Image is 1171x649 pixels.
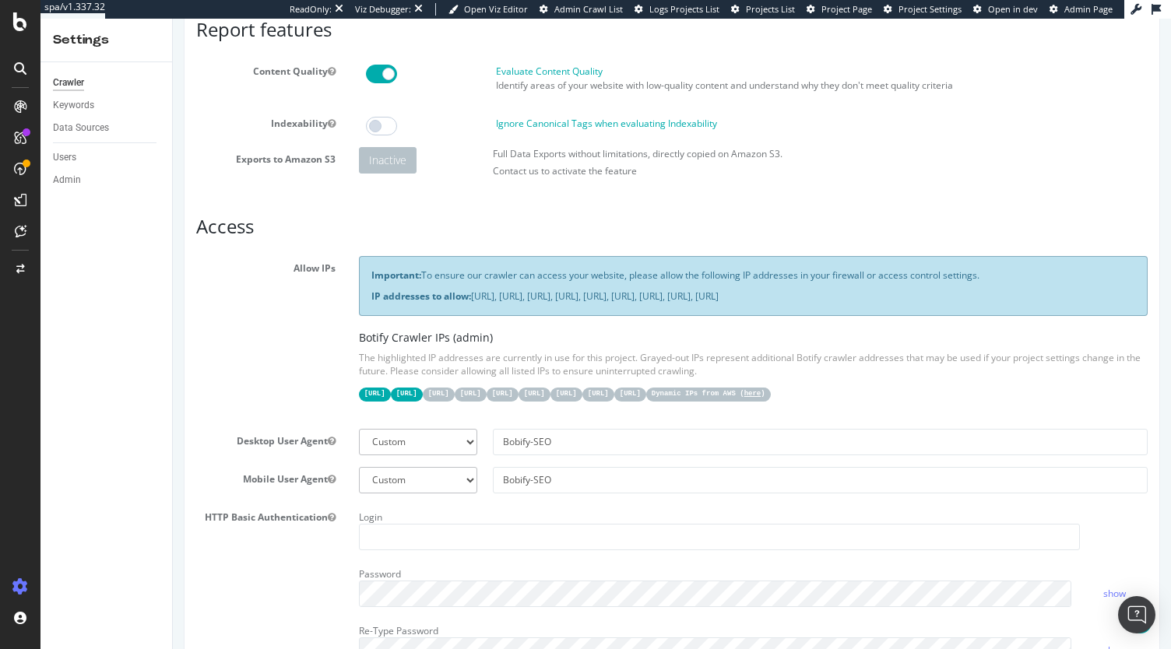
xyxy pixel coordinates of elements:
[186,543,228,562] label: Password
[571,371,589,379] a: here
[320,146,975,159] p: Contact us to activate the feature
[731,3,795,16] a: Projects List
[554,3,623,15] span: Admin Crawl List
[186,600,265,619] label: Re-Type Password
[155,46,163,59] button: Content Quality
[746,3,795,15] span: Projects List
[53,31,160,49] div: Settings
[1118,596,1155,633] div: Open Intercom Messenger
[807,3,872,16] a: Project Page
[973,3,1038,16] a: Open in dev
[12,410,174,429] label: Desktop User Agent
[930,568,953,581] a: show
[355,3,411,16] div: Viz Debugger:
[320,128,610,142] label: Full Data Exports without limitations, directly copied on Amazon S3.
[884,3,962,16] a: Project Settings
[282,369,314,382] code: [URL]
[53,120,109,136] div: Data Sources
[186,369,218,382] code: [URL]
[199,250,248,263] strong: Important:
[23,1,975,21] h3: Report features
[473,369,598,382] code: Dynamic IPs from AWS ( )
[186,128,244,155] div: Inactive
[53,149,76,166] div: Users
[218,369,250,382] code: [URL]
[314,369,346,382] code: [URL]
[12,40,174,59] label: Content Quality
[988,3,1038,15] span: Open in dev
[53,75,84,91] div: Crawler
[1064,3,1113,15] span: Admin Page
[53,172,161,188] a: Admin
[12,486,174,505] label: HTTP Basic Authentication
[53,120,161,136] a: Data Sources
[53,97,94,114] div: Keywords
[186,313,975,324] h5: Botify Crawler IPs (admin)
[290,3,332,16] div: ReadOnly:
[464,3,528,15] span: Open Viz Editor
[53,75,161,91] a: Crawler
[186,486,209,505] label: Login
[448,3,528,16] a: Open Viz Editor
[898,3,962,15] span: Project Settings
[12,93,174,111] label: Indexability
[12,128,174,147] label: Exports to Amazon S3
[53,97,161,114] a: Keywords
[12,237,174,256] label: Allow IPs
[53,172,81,188] div: Admin
[441,369,473,382] code: [URL]
[323,46,430,59] label: Evaluate Content Quality
[378,369,410,382] code: [URL]
[930,625,953,638] a: show
[323,60,975,73] p: Identify areas of your website with low-quality content and understand why they don't meet qualit...
[649,3,719,15] span: Logs Projects List
[540,3,623,16] a: Admin Crawl List
[635,3,719,16] a: Logs Projects List
[155,416,163,429] button: Desktop User Agent
[155,492,163,505] button: HTTP Basic Authentication
[199,271,298,284] strong: IP addresses to allow:
[155,98,163,111] button: Indexability
[53,149,161,166] a: Users
[155,454,163,467] button: Mobile User Agent
[23,198,975,218] h3: Access
[186,332,975,359] p: The highlighted IP addresses are currently in use for this project. Grayed-out IPs represent addi...
[250,369,282,382] code: [URL]
[346,369,378,382] code: [URL]
[1050,3,1113,16] a: Admin Page
[199,271,962,284] p: [URL], [URL], [URL], [URL], [URL], [URL], [URL], [URL], [URL]
[410,369,441,382] code: [URL]
[821,3,872,15] span: Project Page
[199,250,962,263] p: To ensure our crawler can access your website, please allow the following IP addresses in your fi...
[323,98,544,111] label: Ignore Canonical Tags when evaluating Indexability
[12,448,174,467] label: Mobile User Agent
